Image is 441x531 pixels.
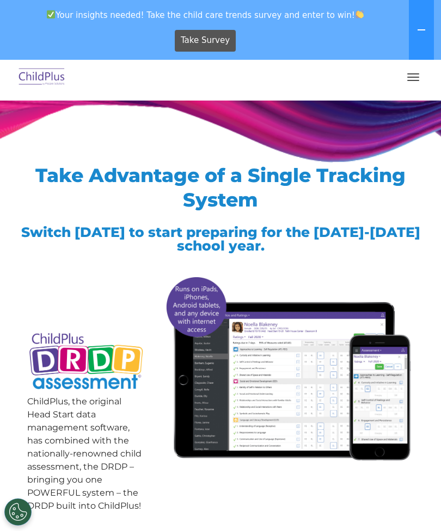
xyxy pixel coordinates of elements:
img: 👏 [356,10,364,18]
span: ChildPlus, the original Head Start data management software, has combined with the nationally-ren... [27,396,142,511]
span: Take Advantage of a Single Tracking System [35,164,406,211]
img: ChildPlus by Procare Solutions [16,65,68,90]
span: Your insights needed! Take the child care trends survey and enter to win! [4,4,407,26]
span: Take Survey [181,31,230,50]
img: ✅ [47,10,55,18]
img: All-devices [162,272,414,465]
a: Take Survey [175,30,236,52]
img: Copyright - DRDP Logo [27,326,145,398]
button: Cookies Settings [4,498,32,526]
span: Switch [DATE] to start preparing for the [DATE]-[DATE] school year. [21,224,420,254]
